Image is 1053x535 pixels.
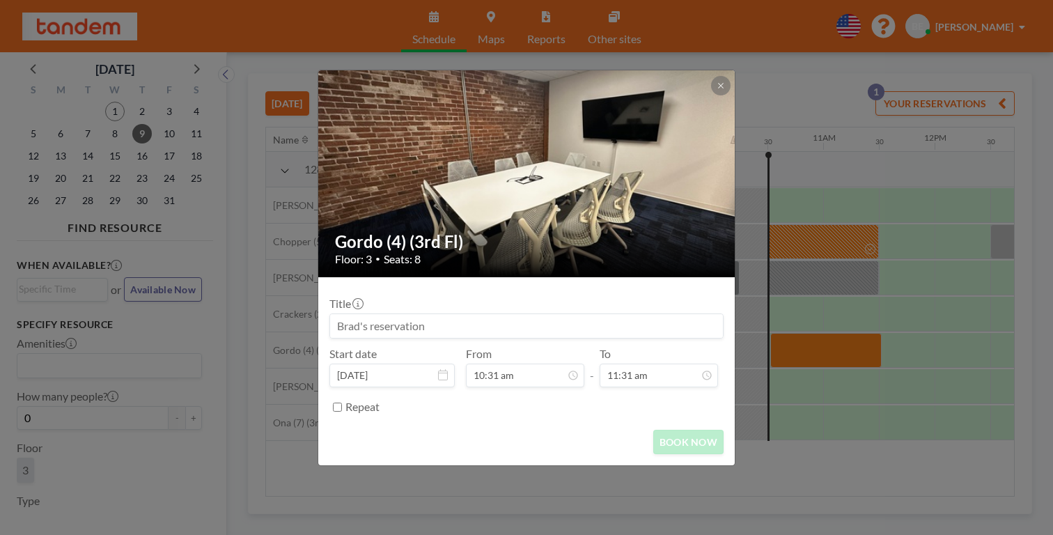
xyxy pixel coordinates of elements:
img: 537.jpg [318,17,736,330]
label: Title [329,297,362,311]
label: Repeat [345,400,380,414]
span: • [375,254,380,264]
input: Brad's reservation [330,314,723,338]
label: To [600,347,611,361]
span: Floor: 3 [335,252,372,266]
label: From [466,347,492,361]
h2: Gordo (4) (3rd Fl) [335,231,719,252]
span: Seats: 8 [384,252,421,266]
label: Start date [329,347,377,361]
button: BOOK NOW [653,430,724,454]
span: - [590,352,594,382]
